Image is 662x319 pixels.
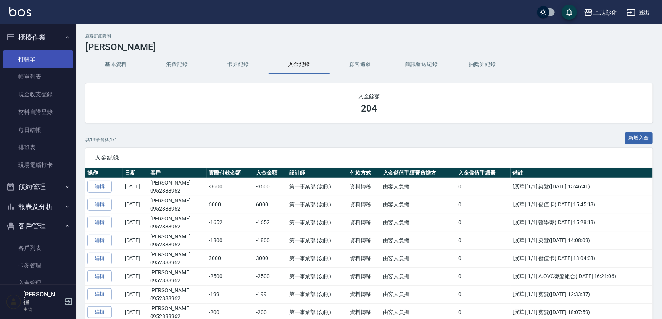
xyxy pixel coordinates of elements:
td: 第一事業部 (勿刪) [287,214,348,232]
td: 第一事業部 (勿刪) [287,285,348,303]
p: 0952888962 [150,277,205,285]
td: [PERSON_NAME] [148,249,207,267]
td: [DATE] [123,285,148,303]
img: Person [6,294,21,309]
a: 編輯 [87,199,112,211]
button: 預約管理 [3,177,73,197]
h5: [PERSON_NAME]徨 [23,291,62,306]
a: 打帳單 [3,50,73,68]
td: 資料轉移 [348,232,381,249]
a: 編輯 [87,306,112,318]
td: -199 [207,285,254,303]
td: 第一事業部 (勿刪) [287,196,348,214]
td: 0 [456,214,511,232]
th: 日期 [123,168,148,178]
td: [展華][1/1] A.OVC燙髮組合([DATE] 16:21:06) [511,267,653,285]
th: 操作 [85,168,123,178]
th: 付款方式 [348,168,381,178]
td: 第一事業部 (勿刪) [287,249,348,267]
td: 由客人負擔 [381,285,456,303]
td: 6000 [207,196,254,214]
a: 編輯 [87,181,112,193]
td: 資料轉移 [348,214,381,232]
td: 資料轉移 [348,285,381,303]
button: 消費記錄 [147,55,208,74]
td: [展華][1/1] 醫學燙([DATE] 15:28:18) [511,214,653,232]
td: [PERSON_NAME] [148,196,207,214]
a: 編輯 [87,217,112,228]
h3: [PERSON_NAME] [85,42,653,52]
td: [DATE] [123,267,148,285]
td: [PERSON_NAME] [148,178,207,196]
td: 0 [456,267,511,285]
td: -1800 [207,232,254,249]
a: 編輯 [87,253,112,264]
h2: 入金餘額 [95,92,644,100]
td: -1652 [254,214,287,232]
a: 編輯 [87,235,112,246]
td: -1800 [254,232,287,249]
td: -3600 [207,178,254,196]
button: 顧客追蹤 [330,55,391,74]
button: 報表及分析 [3,197,73,217]
td: 0 [456,178,511,196]
td: [DATE] [123,178,148,196]
a: 卡券管理 [3,257,73,274]
td: 資料轉移 [348,178,381,196]
td: 0 [456,232,511,249]
td: [展華][1/1] 染髮([DATE] 15:46:41) [511,178,653,196]
td: [DATE] [123,232,148,249]
td: 資料轉移 [348,249,381,267]
td: [展華][1/1] 儲值卡([DATE] 13:04:03) [511,249,653,267]
td: 由客人負擔 [381,232,456,249]
button: 櫃檯作業 [3,28,73,47]
td: [PERSON_NAME] [148,214,207,232]
td: [展華][1/1] 染髮([DATE] 14:08:09) [511,232,653,249]
td: 由客人負擔 [381,178,456,196]
th: 入金儲值手續費負擔方 [381,168,456,178]
td: 0 [456,196,511,214]
button: 新增入金 [625,132,653,144]
td: 3000 [254,249,287,267]
p: 0952888962 [150,205,205,213]
a: 編輯 [87,288,112,300]
td: 資料轉移 [348,196,381,214]
td: 資料轉移 [348,267,381,285]
td: 由客人負擔 [381,267,456,285]
a: 每日結帳 [3,121,73,139]
th: 入金金額 [254,168,287,178]
td: [DATE] [123,196,148,214]
p: 0952888962 [150,259,205,267]
td: -3600 [254,178,287,196]
a: 現金收支登錄 [3,86,73,103]
img: Logo [9,7,31,16]
th: 實際付款金額 [207,168,254,178]
button: save [562,5,577,20]
button: 客戶管理 [3,216,73,236]
button: 抽獎券紀錄 [452,55,513,74]
p: 0952888962 [150,241,205,249]
td: -1652 [207,214,254,232]
a: 帳單列表 [3,68,73,86]
td: [展華][1/1] 儲值卡([DATE] 15:45:18) [511,196,653,214]
a: 現場電腦打卡 [3,156,73,174]
td: [PERSON_NAME] [148,285,207,303]
td: 由客人負擔 [381,196,456,214]
h2: 顧客詳細資料 [85,34,653,39]
a: 入金管理 [3,274,73,292]
th: 入金儲值手續費 [456,168,511,178]
button: 基本資料 [85,55,147,74]
td: -199 [254,285,287,303]
button: 入金紀錄 [269,55,330,74]
th: 設計師 [287,168,348,178]
td: 第一事業部 (勿刪) [287,178,348,196]
td: -2500 [207,267,254,285]
p: 共 19 筆資料, 1 / 1 [85,136,117,143]
td: 第一事業部 (勿刪) [287,232,348,249]
td: 3000 [207,249,254,267]
button: 上越彰化 [581,5,620,20]
td: [DATE] [123,214,148,232]
p: 0952888962 [150,295,205,303]
a: 編輯 [87,270,112,282]
td: [PERSON_NAME] [148,232,207,249]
